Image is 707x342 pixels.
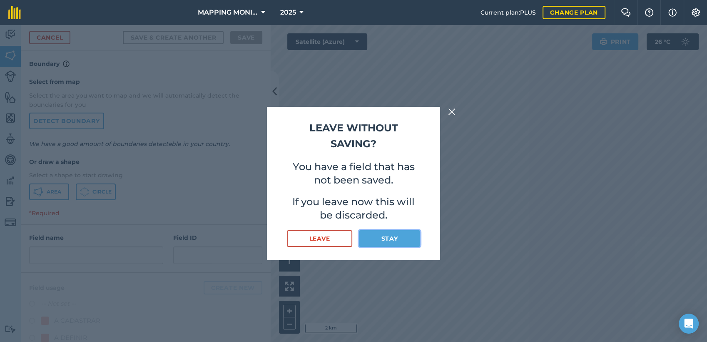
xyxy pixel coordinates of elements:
[691,8,701,17] img: A cog icon
[287,120,420,152] h2: Leave without saving?
[287,230,352,247] button: Leave
[198,8,258,18] span: MAPPING MONITORAMENTO AGRICOLA
[359,230,420,247] button: Stay
[448,107,456,117] img: svg+xml;base64,PHN2ZyB4bWxucz0iaHR0cDovL3d3dy53My5vcmcvMjAwMC9zdmciIHdpZHRoPSIyMiIgaGVpZ2h0PSIzMC...
[480,8,536,17] span: Current plan : PLUS
[668,8,677,18] img: svg+xml;base64,PHN2ZyB4bWxucz0iaHR0cDovL3d3dy53My5vcmcvMjAwMC9zdmciIHdpZHRoPSIxNyIgaGVpZ2h0PSIxNy...
[8,6,21,19] img: fieldmargin Logo
[287,195,420,222] p: If you leave now this will be discarded.
[644,8,654,17] img: A question mark icon
[287,160,420,187] p: You have a field that has not been saved.
[543,6,605,19] a: Change plan
[679,314,699,334] div: Open Intercom Messenger
[280,8,296,18] span: 2025
[621,8,631,17] img: Two speech bubbles overlapping with the left bubble in the forefront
